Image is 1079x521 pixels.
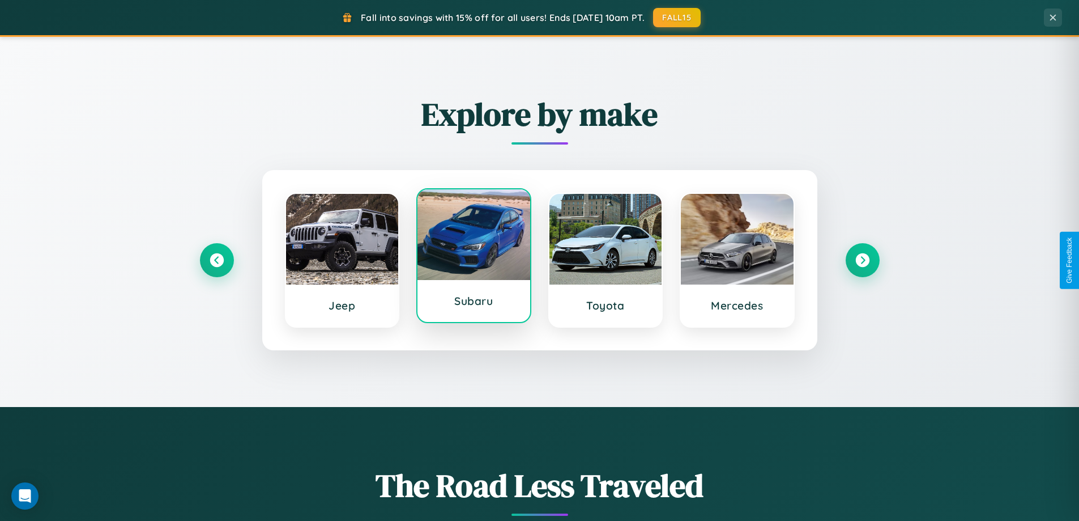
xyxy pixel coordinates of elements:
[692,299,782,312] h3: Mercedes
[561,299,651,312] h3: Toyota
[200,92,880,136] h2: Explore by make
[1065,238,1073,283] div: Give Feedback
[361,12,645,23] span: Fall into savings with 15% off for all users! Ends [DATE] 10am PT.
[653,8,701,27] button: FALL15
[297,299,387,312] h3: Jeep
[429,294,519,308] h3: Subaru
[11,482,39,510] div: Open Intercom Messenger
[200,464,880,507] h1: The Road Less Traveled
